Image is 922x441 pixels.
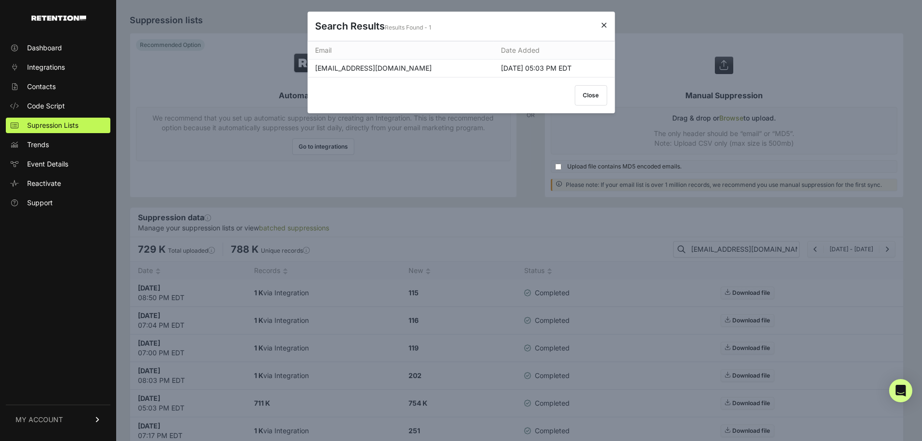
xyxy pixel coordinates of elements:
span: Upload file contains MD5 encoded emails. [567,163,681,170]
span: Supression Lists [27,121,78,130]
span: Results Found - 1 [385,24,431,31]
img: Retention.com [31,15,86,21]
a: Dashboard [6,40,110,56]
h3: Search Results [315,19,431,33]
th: Date added [493,42,615,60]
a: Contacts [6,79,110,94]
a: Integrations [6,60,110,75]
a: Trends [6,137,110,152]
span: Event Details [27,159,68,169]
span: Trends [27,140,49,150]
span: Dashboard [27,43,62,53]
span: MY ACCOUNT [15,415,63,425]
th: Email [307,42,493,60]
input: Upload file contains MD5 encoded emails. [555,164,561,170]
span: Integrations [27,62,65,72]
span: Code Script [27,101,65,111]
a: Support [6,195,110,211]
span: Contacts [27,82,56,91]
td: [DATE] 05:03 PM EDT [493,60,615,77]
a: MY ACCOUNT [6,405,110,434]
span: Support [27,198,53,208]
a: Reactivate [6,176,110,191]
button: Close [574,85,607,106]
td: [EMAIL_ADDRESS][DOMAIN_NAME] [307,60,493,77]
div: Open Intercom Messenger [889,379,912,402]
span: Reactivate [27,179,61,188]
a: Code Script [6,98,110,114]
a: Event Details [6,156,110,172]
a: Supression Lists [6,118,110,133]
